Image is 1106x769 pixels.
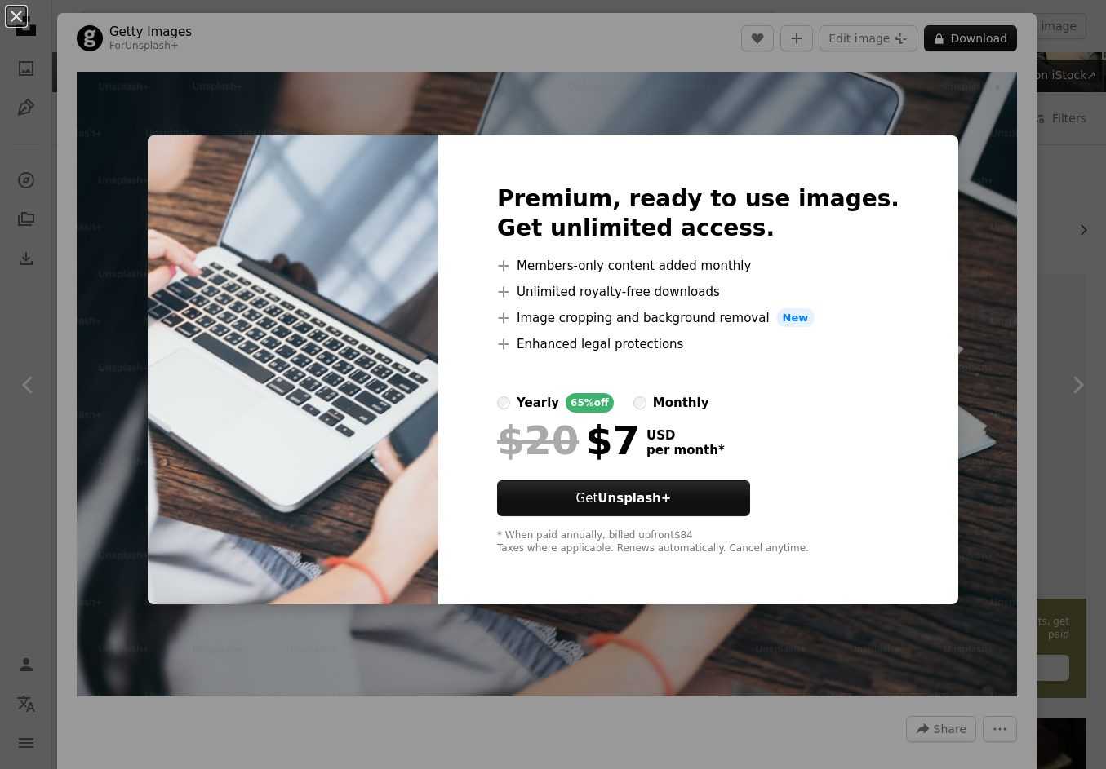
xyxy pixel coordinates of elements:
[597,491,671,506] strong: Unsplash+
[497,308,899,328] li: Image cropping and background removal
[497,396,510,409] input: yearly65%off
[517,393,559,413] div: yearly
[497,184,899,243] h2: Premium, ready to use images. Get unlimited access.
[148,135,438,605] img: premium_photo-1667516542567-6e82f93ca1bc
[776,308,815,328] span: New
[653,393,709,413] div: monthly
[497,256,899,276] li: Members-only content added monthly
[497,480,750,516] button: GetUnsplash+
[497,282,899,302] li: Unlimited royalty-free downloads
[497,529,899,555] div: * When paid annually, billed upfront $84 Taxes where applicable. Renews automatically. Cancel any...
[633,396,646,409] input: monthly
[566,393,614,413] div: 65% off
[497,419,579,462] span: $20
[497,419,640,462] div: $7
[646,443,725,457] span: per month *
[646,428,725,443] span: USD
[497,334,899,354] li: Enhanced legal protections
